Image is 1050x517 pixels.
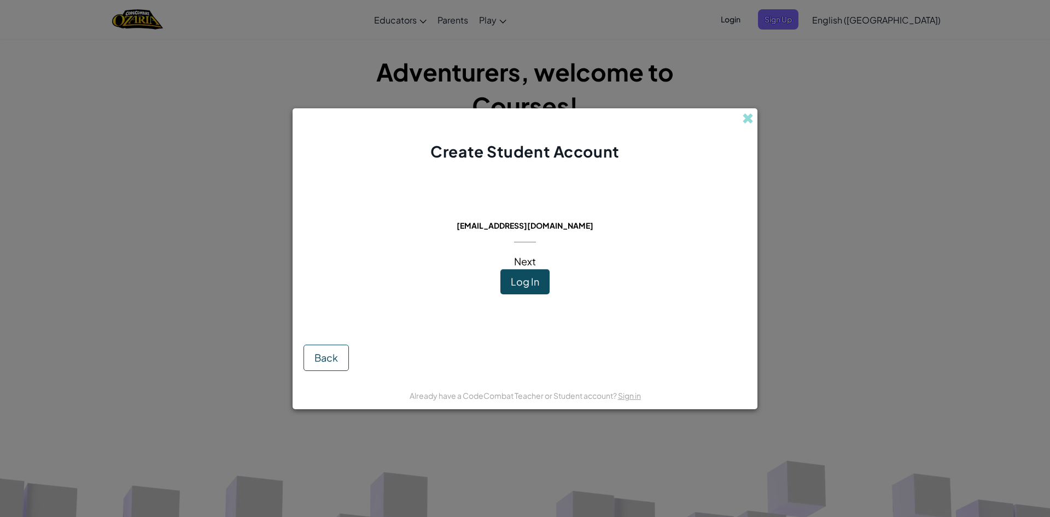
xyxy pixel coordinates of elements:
span: Back [314,351,338,364]
a: Sign in [618,391,641,400]
button: Log In [500,269,550,294]
button: Back [304,345,349,371]
span: Next [514,255,536,268]
span: This email is already in use: [448,205,603,218]
span: Log In [511,275,539,288]
span: Already have a CodeCombat Teacher or Student account? [410,391,618,400]
span: [EMAIL_ADDRESS][DOMAIN_NAME] [457,220,593,230]
span: Create Student Account [430,142,619,161]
